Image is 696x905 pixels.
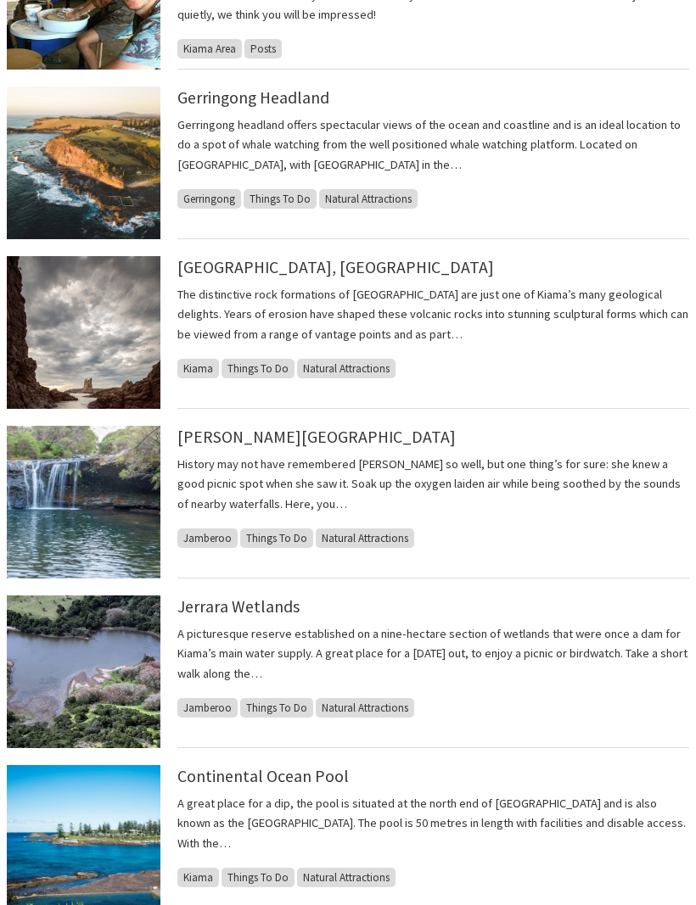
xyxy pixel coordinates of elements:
span: Natural Attractions [316,528,414,548]
span: Kiama [177,868,219,887]
span: Things To Do [240,698,313,718]
a: [PERSON_NAME][GEOGRAPHIC_DATA] [177,427,456,447]
span: Kiama Area [177,39,242,59]
span: Things To Do [244,189,317,209]
img: Nellies Glen waterfall, Budderoo National Park. Photo credit: Michael Van Ewijk © DPIE [7,426,160,578]
img: Gerringong Headland [7,87,160,239]
img: Jerrara Dam [7,595,160,748]
p: A great place for a dip, the pool is situated at the north end of [GEOGRAPHIC_DATA] and is also k... [177,794,689,852]
span: Natural Attractions [297,359,396,378]
span: Posts [244,39,282,59]
a: [GEOGRAPHIC_DATA], [GEOGRAPHIC_DATA] [177,257,494,277]
p: History may not have remembered [PERSON_NAME] so well, but one thing’s for sure: she knew a good ... [177,455,689,513]
span: Jamberoo [177,698,238,718]
a: Jerrara Wetlands [177,596,300,617]
span: Natural Attractions [319,189,418,209]
a: Continental Ocean Pool [177,766,349,786]
p: The distinctive rock formations of [GEOGRAPHIC_DATA] are just one of Kiama’s many geological deli... [177,285,689,344]
p: A picturesque reserve established on a nine-hectare section of wetlands that were once a dam for ... [177,624,689,683]
span: Things To Do [222,359,295,378]
span: Things To Do [222,868,295,887]
span: Kiama [177,359,219,378]
span: Gerringong [177,189,241,209]
a: Gerringong Headland [177,87,329,108]
span: Natural Attractions [297,868,396,887]
p: Gerringong headland offers spectacular views of the ocean and coastline and is an ideal location ... [177,115,689,174]
span: Jamberoo [177,528,238,548]
span: Things To Do [240,528,313,548]
span: Natural Attractions [316,698,414,718]
img: Spectacular Cathedral Rocks [7,256,160,409]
